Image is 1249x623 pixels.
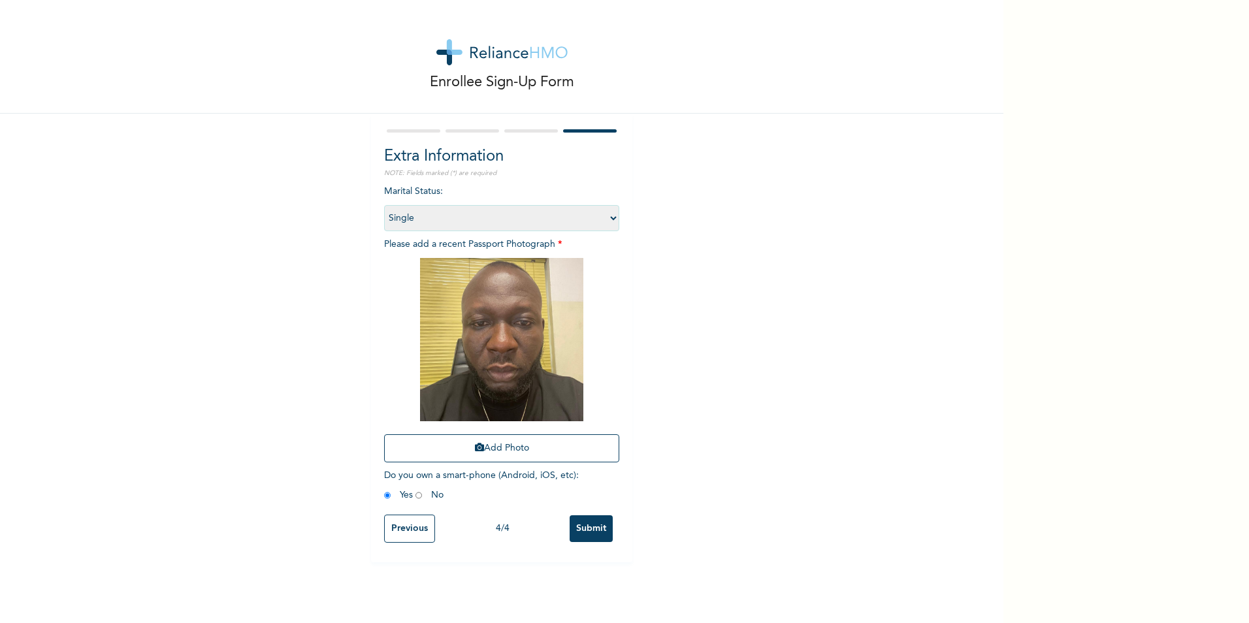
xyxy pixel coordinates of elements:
[384,515,435,543] input: Previous
[384,187,619,223] span: Marital Status :
[384,434,619,462] button: Add Photo
[430,72,574,93] p: Enrollee Sign-Up Form
[384,145,619,168] h2: Extra Information
[435,522,570,535] div: 4 / 4
[420,258,583,421] img: Crop
[436,39,568,65] img: logo
[384,240,619,469] span: Please add a recent Passport Photograph
[570,515,613,542] input: Submit
[384,471,579,500] span: Do you own a smart-phone (Android, iOS, etc) : Yes No
[384,168,619,178] p: NOTE: Fields marked (*) are required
